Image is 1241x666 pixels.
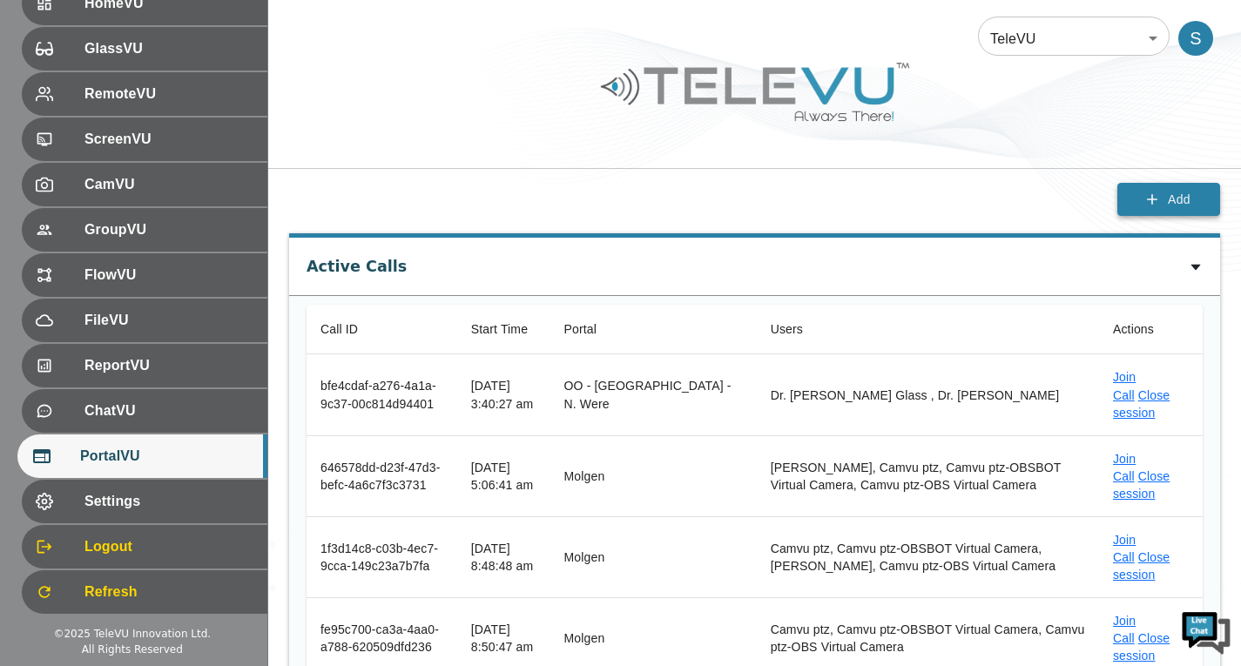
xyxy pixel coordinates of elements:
td: [DATE] 5:06:41 am [457,435,550,516]
img: Chat Widget [1180,605,1232,657]
img: Logo [598,56,912,128]
div: ScreenVU [22,118,267,161]
td: [DATE] 3:40:27 am [457,354,550,435]
th: Users [757,305,1099,354]
span: RemoteVU [84,84,253,104]
div: RemoteVU [22,72,267,116]
a: Join Call [1113,452,1136,483]
button: Add [1117,183,1220,217]
div: TeleVU [978,14,1170,63]
div: ChatVU [22,389,267,433]
td: Dr. [PERSON_NAME] Glass , Dr. [PERSON_NAME] [757,354,1099,435]
span: Settings [84,491,253,512]
span: Refresh [84,582,253,602]
div: FileVU [22,299,267,342]
div: CamVU [22,163,267,206]
div: Active Calls [307,238,407,286]
span: GlassVU [84,38,253,59]
span: ScreenVU [84,129,253,150]
th: 1f3d14c8-c03b-4ec7-9cca-149c23a7b7fa [307,516,457,597]
span: FlowVU [84,265,253,286]
a: Join Call [1113,614,1136,645]
a: Join Call [1113,370,1136,401]
div: GroupVU [22,208,267,252]
div: GlassVU [22,27,267,71]
span: CamVU [84,174,253,195]
th: bfe4cdaf-a276-4a1a-9c37-00c814d94401 [307,354,457,435]
th: Start Time [457,305,550,354]
span: FileVU [84,310,253,331]
span: Logout [84,536,253,557]
div: Refresh [22,570,267,614]
th: Actions [1099,305,1203,354]
th: Call ID [307,305,457,354]
a: Join Call [1113,533,1136,564]
td: Camvu ptz, Camvu ptz-OBSBOT Virtual Camera, [PERSON_NAME], Camvu ptz-OBS Virtual Camera [757,516,1099,597]
span: Add [1168,189,1190,211]
a: Close session [1113,550,1170,582]
td: OO - [GEOGRAPHIC_DATA] - N. Were [550,354,757,435]
th: 646578dd-d23f-47d3-befc-4a6c7f3c3731 [307,435,457,516]
div: PortalVU [17,434,267,478]
th: Portal [550,305,757,354]
span: ReportVU [84,355,253,376]
a: Close session [1113,631,1170,663]
div: S [1178,21,1213,56]
div: FlowVU [22,253,267,297]
span: ChatVU [84,400,253,421]
div: Logout [22,525,267,568]
td: Molgen [550,516,757,597]
td: [PERSON_NAME], Camvu ptz, Camvu ptz-OBSBOT Virtual Camera, Camvu ptz-OBS Virtual Camera [757,435,1099,516]
a: Close session [1113,469,1170,501]
a: Close session [1113,388,1170,420]
div: ReportVU [22,344,267,387]
td: Molgen [550,435,757,516]
span: PortalVU [80,446,253,467]
span: GroupVU [84,219,253,240]
div: Settings [22,480,267,523]
td: [DATE] 8:48:48 am [457,516,550,597]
